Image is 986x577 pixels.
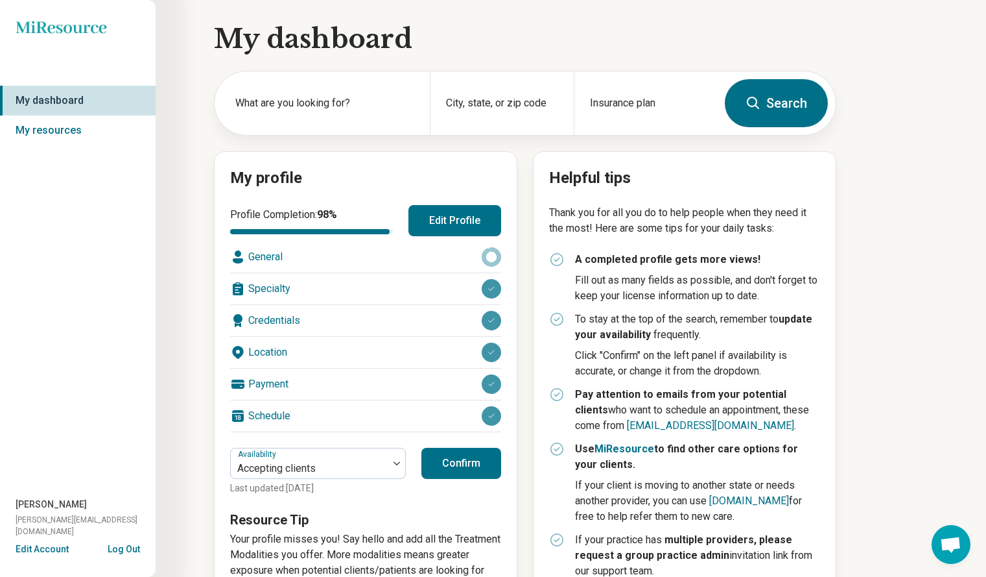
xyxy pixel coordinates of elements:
[230,241,501,273] div: General
[575,253,760,265] strong: A completed profile gets more views!
[575,312,820,343] p: To stay at the top of the search, remember to frequently.
[549,167,820,190] h2: Helpful tips
[421,448,501,479] button: Confirm
[230,207,393,234] div: Profile Completion:
[932,525,970,564] div: Open chat
[594,443,654,455] a: MiResource
[16,498,87,511] span: [PERSON_NAME]
[230,400,501,432] div: Schedule
[108,543,140,553] button: Log Out
[230,273,501,304] div: Specialty
[549,205,820,236] p: Thank you for all you do to help people when they need it the most! Here are some tips for your d...
[575,273,820,304] p: Fill out as many fields as possible, and don't forget to keep your license information up to date.
[408,205,501,236] button: Edit Profile
[709,495,789,507] a: [DOMAIN_NAME]
[725,79,828,127] button: Search
[230,337,501,368] div: Location
[575,443,798,471] strong: Use to find other care options for your clients.
[627,419,794,432] a: [EMAIL_ADDRESS][DOMAIN_NAME]
[575,387,820,434] p: who want to schedule an appointment, these come from .
[16,514,156,537] span: [PERSON_NAME][EMAIL_ADDRESS][DOMAIN_NAME]
[230,305,501,336] div: Credentials
[230,511,501,529] h3: Resource Tip
[230,369,501,400] div: Payment
[575,348,820,379] p: Click "Confirm" on the left panel if availability is accurate, or change it from the dropdown.
[214,21,836,57] h1: My dashboard
[238,450,279,459] label: Availability
[575,534,792,561] strong: multiple providers, please request a group practice admin
[230,167,501,190] h2: My profile
[235,95,414,111] label: What are you looking for?
[230,482,406,495] p: Last updated: [DATE]
[575,388,786,416] strong: Pay attention to emails from your potential clients
[16,543,69,556] button: Edit Account
[575,313,812,341] strong: update your availability
[575,478,820,524] p: If your client is moving to another state or needs another provider, you can use for free to help...
[317,208,337,221] span: 98 %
